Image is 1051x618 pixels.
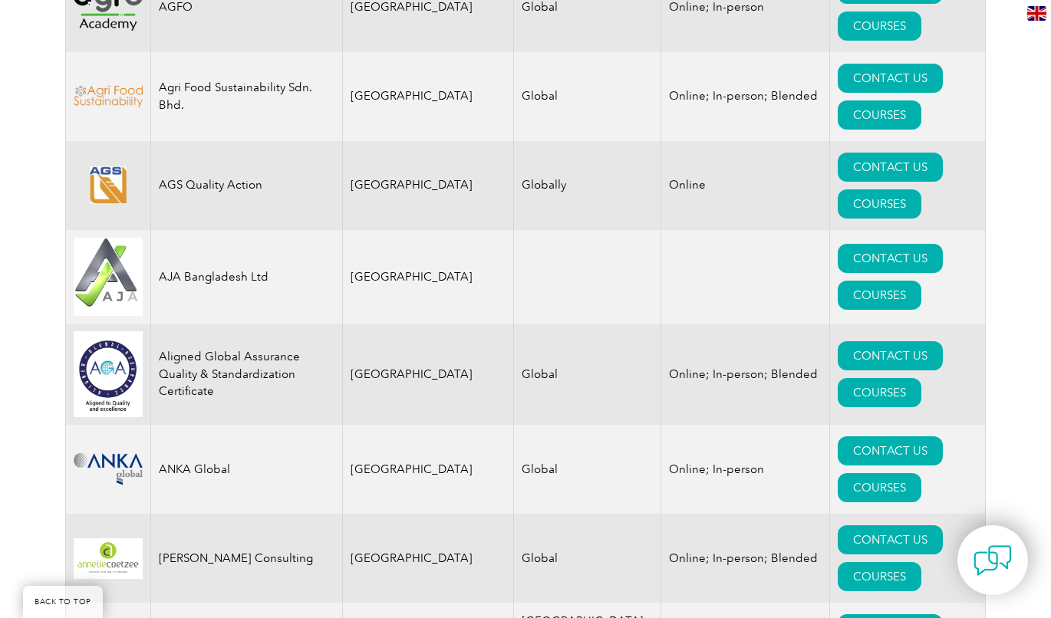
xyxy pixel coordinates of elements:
td: Online [661,141,829,230]
a: COURSES [838,12,921,41]
td: Online; In-person; Blended [661,52,829,141]
a: COURSES [838,281,921,310]
img: c09c33f4-f3a0-ea11-a812-000d3ae11abd-logo.png [74,453,143,485]
td: Global [513,52,661,141]
td: [GEOGRAPHIC_DATA] [343,230,514,324]
td: [GEOGRAPHIC_DATA] [343,425,514,514]
a: CONTACT US [838,244,943,273]
img: 4c453107-f848-ef11-a316-002248944286-logo.png [74,538,143,579]
img: e9ac0e2b-848c-ef11-8a6a-00224810d884-logo.jpg [74,238,143,317]
td: Agri Food Sustainability Sdn. Bhd. [151,52,343,141]
a: COURSES [838,100,921,130]
td: ANKA Global [151,425,343,514]
a: COURSES [838,473,921,502]
img: f9836cf2-be2c-ed11-9db1-00224814fd52-logo.png [74,85,143,107]
td: [PERSON_NAME] Consulting [151,514,343,603]
td: Online; In-person; Blended [661,514,829,603]
td: [GEOGRAPHIC_DATA] [343,324,514,425]
td: [GEOGRAPHIC_DATA] [343,141,514,230]
a: BACK TO TOP [23,586,103,618]
img: 049e7a12-d1a0-ee11-be37-00224893a058-logo.jpg [74,331,143,417]
td: Online; In-person [661,425,829,514]
td: Online; In-person; Blended [661,324,829,425]
img: en [1027,6,1046,21]
td: Aligned Global Assurance Quality & Standardization Certificate [151,324,343,425]
a: CONTACT US [838,341,943,370]
a: CONTACT US [838,525,943,554]
a: COURSES [838,189,921,219]
img: contact-chat.png [974,541,1012,580]
td: AGS Quality Action [151,141,343,230]
td: Global [513,324,661,425]
td: [GEOGRAPHIC_DATA] [343,52,514,141]
a: COURSES [838,562,921,591]
td: [GEOGRAPHIC_DATA] [343,514,514,603]
a: CONTACT US [838,64,943,93]
td: Global [513,514,661,603]
a: CONTACT US [838,436,943,465]
a: COURSES [838,378,921,407]
td: AJA Bangladesh Ltd [151,230,343,324]
td: Globally [513,141,661,230]
td: Global [513,425,661,514]
img: e8128bb3-5a91-eb11-b1ac-002248146a66-logo.png [74,166,143,204]
a: CONTACT US [838,153,943,182]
